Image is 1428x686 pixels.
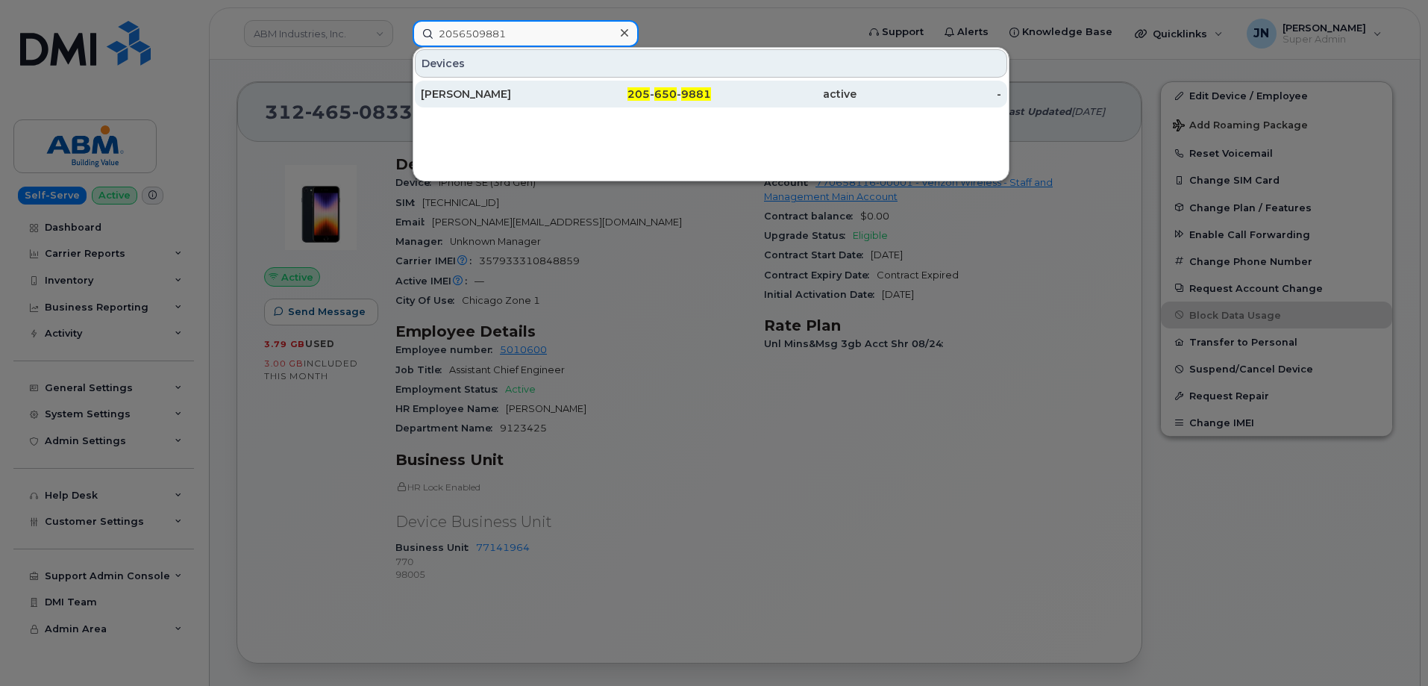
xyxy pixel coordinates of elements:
div: active [711,87,857,102]
div: - [857,87,1002,102]
a: [PERSON_NAME]205-650-9881active- [415,81,1007,107]
div: Devices [415,49,1007,78]
span: 9881 [681,87,711,101]
input: Find something... [413,20,639,47]
span: 205 [627,87,650,101]
div: - - [566,87,712,102]
span: 650 [654,87,677,101]
div: [PERSON_NAME] [421,87,566,102]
